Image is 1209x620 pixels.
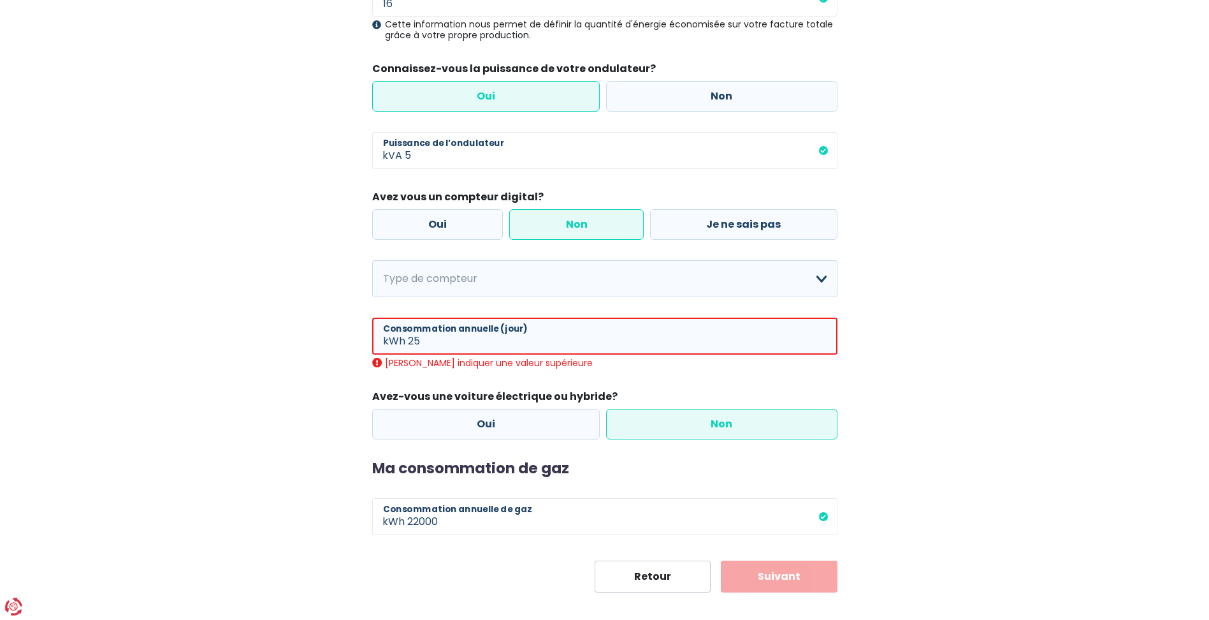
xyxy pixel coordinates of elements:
span: kWh [372,498,407,535]
div: [PERSON_NAME] indiquer une valeur supérieure [372,357,837,369]
span: kVA [372,132,405,169]
div: Cette information nous permet de définir la quantité d'énergie économisée sur votre facture total... [372,19,837,41]
label: Non [606,81,837,112]
h2: Ma consommation de gaz [372,460,837,478]
label: Non [509,209,644,240]
label: Oui [372,209,503,240]
label: Oui [372,409,600,439]
span: kWh [372,318,408,355]
label: Non [606,409,837,439]
legend: Connaissez-vous la puissance de votre ondulateur? [372,61,837,81]
label: Oui [372,81,600,112]
button: Retour [595,561,711,593]
legend: Avez-vous une voiture électrique ou hybride? [372,389,837,409]
legend: Avez vous un compteur digital? [372,189,837,209]
label: Je ne sais pas [650,209,837,240]
button: Suivant [721,561,837,593]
